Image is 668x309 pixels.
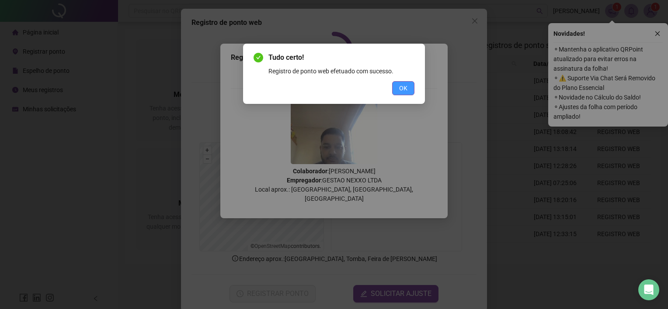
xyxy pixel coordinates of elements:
[399,83,407,93] span: OK
[268,52,414,63] span: Tudo certo!
[392,81,414,95] button: OK
[254,53,263,62] span: check-circle
[268,66,414,76] div: Registro de ponto web efetuado com sucesso.
[638,279,659,300] div: Open Intercom Messenger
